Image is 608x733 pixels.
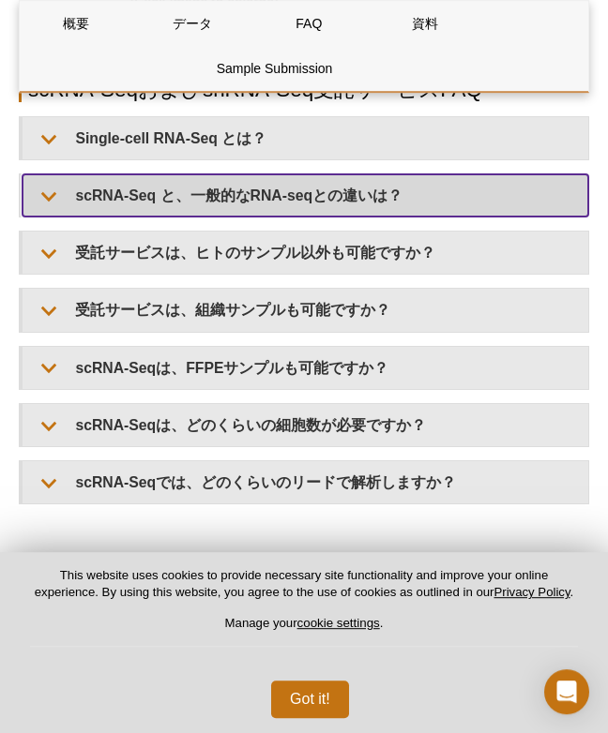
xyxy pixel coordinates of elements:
p: This website uses cookies to provide necessary site functionality and improve your online experie... [30,567,578,647]
summary: scRNA-Seq と、一般的なRNA-seqとの違いは？ [23,174,588,217]
button: Got it! [271,681,349,718]
summary: scRNA-Seqは、FFPEサンプルも可能ですか？ [23,347,588,389]
summary: Single-cell RNA-Seq とは？ [23,117,588,159]
a: データ [136,1,250,46]
a: Sample Submission [20,46,529,91]
div: Open Intercom Messenger [544,669,589,714]
summary: 受託サービスは、組織サンプルも可能ですか？ [23,289,588,331]
summary: scRNA-Seqは、どのくらいの細胞数が必要ですか？ [23,404,588,446]
button: cookie settings [297,616,380,630]
a: 概要 [20,1,133,46]
a: FAQ [252,1,366,46]
a: Privacy Policy [494,585,570,599]
summary: 受託サービスは、ヒトのサンプル以外も可能ですか？ [23,232,588,274]
a: 資料 [369,1,482,46]
summary: scRNA-Seqでは、どのくらいのリードで解析しますか？ [23,461,588,503]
